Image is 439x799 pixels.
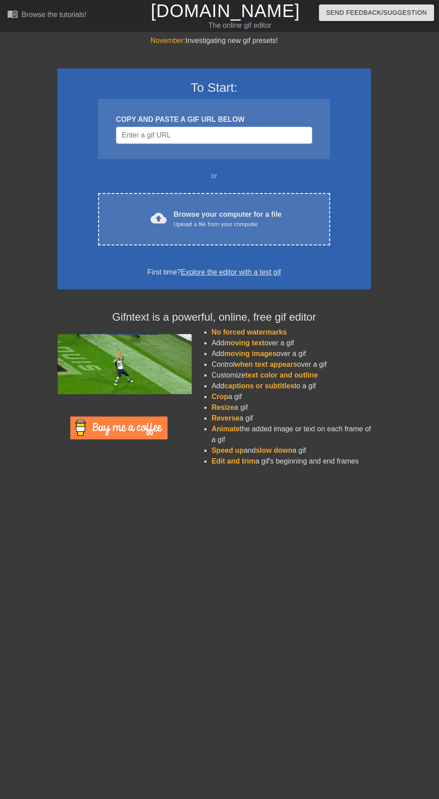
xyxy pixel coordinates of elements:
[211,348,371,359] li: Add over a gif
[224,350,276,357] span: moving images
[211,425,240,433] span: Animate
[211,381,371,391] li: Add to a gif
[70,417,168,439] img: Buy Me A Coffee
[211,370,371,381] li: Customize
[235,361,297,368] span: when text appears
[116,127,312,144] input: Username
[174,209,282,229] div: Browse your computer for a file
[211,328,287,336] span: No forced watermarks
[211,391,371,402] li: a gif
[211,445,371,456] li: and a gif
[7,9,18,19] span: menu_book
[57,334,192,394] img: football_small.gif
[116,114,312,125] div: COPY AND PASTE A GIF URL BELOW
[181,268,281,276] a: Explore the editor with a test gif
[245,371,318,379] span: text color and outline
[211,447,244,454] span: Speed up
[151,20,329,31] div: The online gif editor
[224,382,294,390] span: captions or subtitles
[211,413,371,424] li: a gif
[57,35,371,46] div: Investigating new gif presets!
[211,456,371,467] li: a gif's beginning and end frames
[211,359,371,370] li: Control over a gif
[69,267,359,278] div: First time?
[151,210,167,226] span: cloud_upload
[22,11,86,18] div: Browse the tutorials!
[211,424,371,445] li: the added image or text on each frame of a gif
[211,404,234,411] span: Resize
[211,414,239,422] span: Reverse
[256,447,293,454] span: slow down
[69,80,359,95] h3: To Start:
[81,171,348,181] div: or
[211,402,371,413] li: a gif
[151,37,185,44] span: November:
[319,4,434,21] button: Send Feedback/Suggestion
[211,457,255,465] span: Edit and trim
[7,9,86,22] a: Browse the tutorials!
[224,339,265,347] span: moving text
[211,393,228,400] span: Crop
[57,311,371,324] h4: Gifntext is a powerful, online, free gif editor
[326,7,427,18] span: Send Feedback/Suggestion
[151,1,300,21] a: [DOMAIN_NAME]
[211,338,371,348] li: Add over a gif
[174,220,282,229] div: Upload a file from your computer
